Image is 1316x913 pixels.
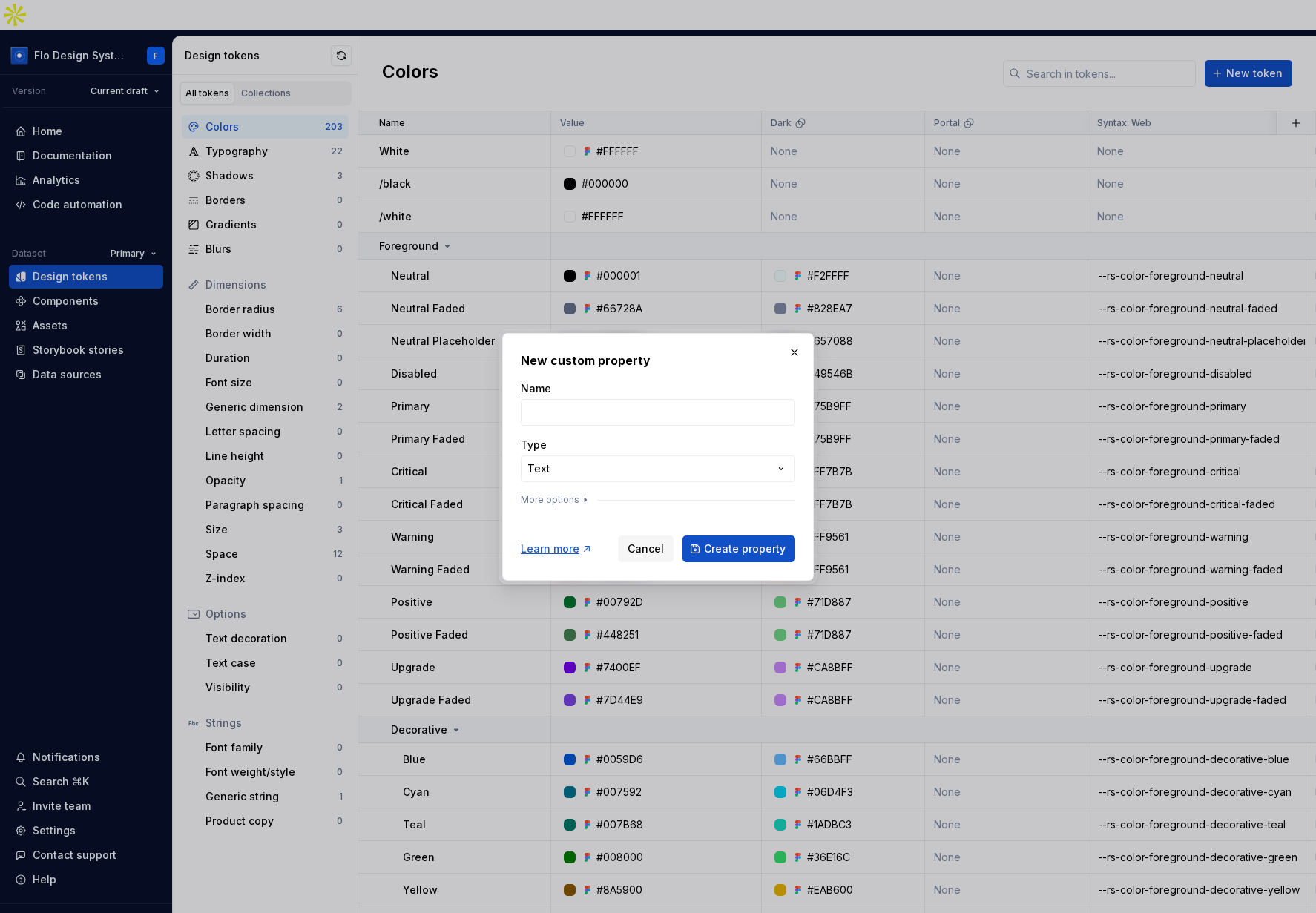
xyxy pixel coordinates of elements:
span: Create property [704,541,786,556]
button: More options [521,494,591,506]
button: Cancel [618,535,674,562]
label: Name [521,381,551,396]
h2: New custom property [521,352,795,369]
a: Learn more [521,541,593,556]
span: Cancel [628,541,664,556]
button: Create property [682,535,795,562]
label: Type [521,438,547,452]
